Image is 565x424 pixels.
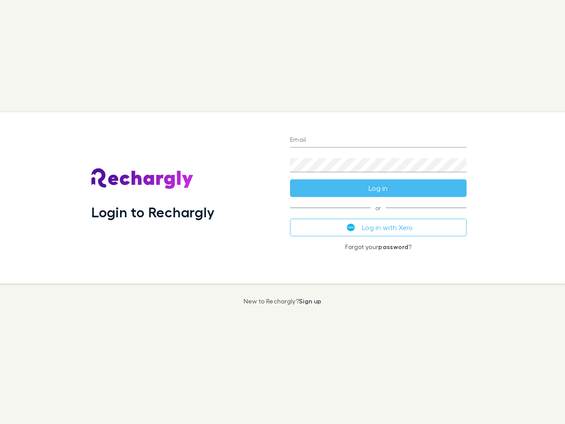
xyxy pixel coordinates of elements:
h1: Login to Rechargly [91,204,215,220]
img: Rechargly's Logo [91,168,194,189]
button: Log in with Xero [290,219,467,236]
button: Log in [290,179,467,197]
p: Forgot your ? [290,243,467,250]
p: New to Rechargly? [244,298,322,305]
img: Xero's logo [347,223,355,231]
a: Sign up [299,297,321,305]
a: password [378,243,408,250]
